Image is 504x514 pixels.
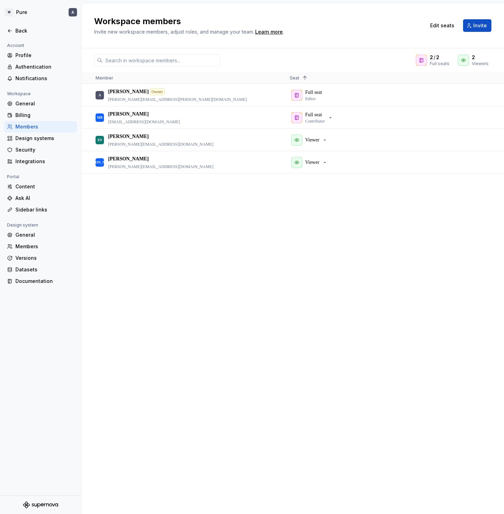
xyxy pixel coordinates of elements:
[290,155,330,169] button: Viewer
[305,111,322,118] p: Full seat
[15,100,74,107] div: General
[4,73,77,84] a: Notifications
[4,204,77,215] a: Sidebar links
[23,501,58,508] svg: Supernova Logo
[4,61,77,72] a: Authentication
[15,183,74,190] div: Content
[472,61,489,67] div: Viewers
[15,231,74,238] div: General
[4,110,77,121] a: Billing
[108,141,213,147] p: [PERSON_NAME][EMAIL_ADDRESS][DOMAIN_NAME]
[15,112,74,119] div: Billing
[15,146,74,153] div: Security
[4,241,77,252] a: Members
[430,22,454,29] span: Edit seats
[15,278,74,285] div: Documentation
[463,19,491,32] button: Invite
[4,133,77,144] a: Design systems
[94,29,254,35] span: Invite new workspace members, adjust roles, and manage your team.
[4,25,77,36] a: Back
[4,50,77,61] a: Profile
[4,41,27,50] div: Account
[4,121,77,132] a: Members
[4,193,77,204] a: Ask AI
[108,111,149,118] p: [PERSON_NAME]
[473,22,487,29] span: Invite
[108,164,213,169] p: [PERSON_NAME][EMAIL_ADDRESS][DOMAIN_NAME]
[15,266,74,273] div: Datasets
[15,243,74,250] div: Members
[15,195,74,202] div: Ask AI
[108,88,149,95] p: [PERSON_NAME]
[290,75,299,81] span: Seat
[5,8,13,16] div: W
[15,158,74,165] div: Integrations
[255,28,283,35] a: Learn more
[4,276,77,287] a: Documentation
[426,19,459,32] button: Edit seats
[108,119,180,125] p: [EMAIL_ADDRESS][DOMAIN_NAME]
[430,54,433,61] span: 2
[1,5,80,20] button: WPureA
[108,133,149,140] p: [PERSON_NAME]
[472,54,475,61] span: 2
[15,255,74,262] div: Versions
[103,54,220,67] input: Search in workspace members...
[98,133,102,147] div: ES
[4,181,77,192] a: Content
[15,135,74,142] div: Design systems
[290,111,336,125] button: Full seatContributor
[108,97,247,102] p: [PERSON_NAME][EMAIL_ADDRESS][PERSON_NAME][DOMAIN_NAME]
[98,88,101,102] div: A
[15,123,74,130] div: Members
[15,75,74,82] div: Notifications
[15,52,74,59] div: Profile
[85,155,114,169] div: [PERSON_NAME]
[290,133,330,147] button: Viewer
[436,54,439,61] span: 2
[4,173,22,181] div: Portal
[4,98,77,109] a: General
[96,75,113,81] span: Member
[97,111,103,124] div: MB
[71,9,74,15] div: A
[15,63,74,70] div: Authentication
[150,88,164,95] div: Owner
[4,229,77,241] a: General
[15,27,74,34] div: Back
[305,159,319,166] p: Viewer
[305,118,325,124] p: Contributor
[305,137,319,144] p: Viewer
[4,156,77,167] a: Integrations
[16,9,27,16] div: Pure
[254,29,284,35] span: .
[430,61,449,67] div: Full seats
[4,252,77,264] a: Versions
[94,16,417,27] h2: Workspace members
[4,264,77,275] a: Datasets
[4,90,34,98] div: Workspace
[15,206,74,213] div: Sidebar links
[4,144,77,155] a: Security
[4,221,41,229] div: Design system
[108,155,149,162] p: [PERSON_NAME]
[430,54,449,61] div: /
